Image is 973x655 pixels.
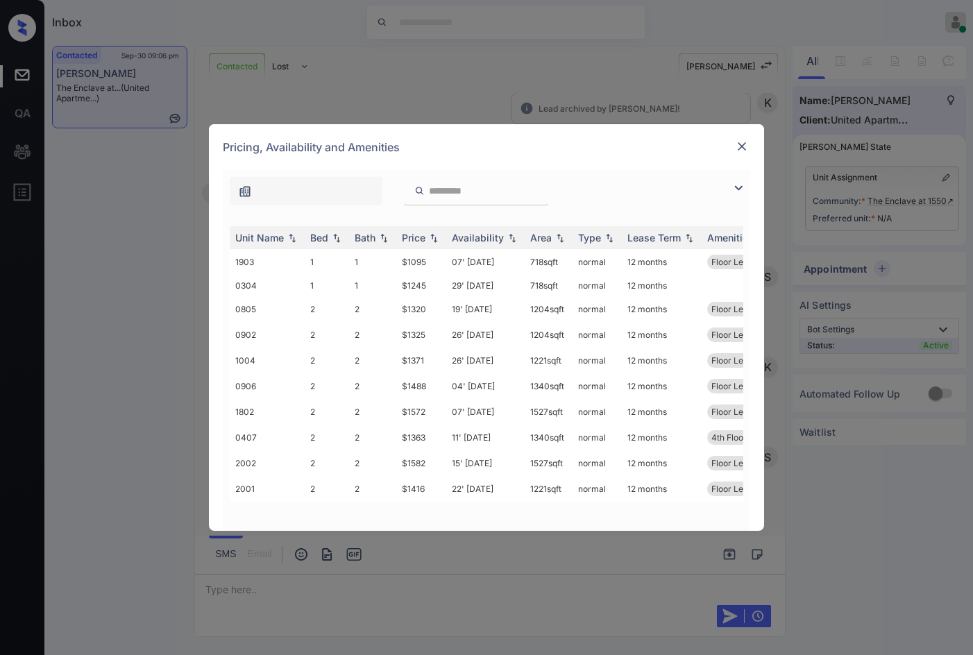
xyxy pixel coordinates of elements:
span: Floor Level 18 [711,407,765,417]
td: $1325 [396,322,446,348]
span: Floor Level 8 [711,304,762,314]
td: 2 [349,399,396,425]
img: sorting [553,233,567,243]
td: 1204 sqft [525,322,573,348]
td: $1416 [396,476,446,502]
td: normal [573,348,622,373]
td: 2 [305,425,349,450]
td: 29' [DATE] [446,275,525,296]
td: 0304 [230,275,305,296]
span: Floor Level 9 [711,330,762,340]
td: normal [573,373,622,399]
div: Type [578,232,601,244]
td: $1095 [396,249,446,275]
td: normal [573,296,622,322]
img: sorting [427,233,441,243]
td: 2 [349,322,396,348]
td: 04' [DATE] [446,373,525,399]
td: 12 months [622,425,702,450]
td: normal [573,399,622,425]
img: sorting [505,233,519,243]
td: 1340 sqft [525,373,573,399]
img: sorting [285,233,299,243]
td: $1245 [396,275,446,296]
div: Availability [452,232,504,244]
td: 22' [DATE] [446,476,525,502]
td: 12 months [622,296,702,322]
td: 1903 [230,249,305,275]
td: 2 [349,476,396,502]
td: 26' [DATE] [446,348,525,373]
td: 2 [305,373,349,399]
td: normal [573,322,622,348]
td: 1004 [230,348,305,373]
td: $1371 [396,348,446,373]
div: Bath [355,232,375,244]
span: Floor Level 9 [711,381,762,391]
td: 2001 [230,476,305,502]
td: 0407 [230,425,305,450]
td: 1204 sqft [525,296,573,322]
td: 0902 [230,322,305,348]
td: 12 months [622,373,702,399]
span: 4th Floor Charg... [711,432,779,443]
div: Pricing, Availability and Amenities [209,124,764,170]
td: 2 [349,296,396,322]
td: $1582 [396,450,446,476]
td: 15' [DATE] [446,450,525,476]
td: 2002 [230,450,305,476]
div: Lease Term [627,232,681,244]
td: normal [573,275,622,296]
td: 1527 sqft [525,399,573,425]
div: Bed [310,232,328,244]
td: 26' [DATE] [446,322,525,348]
td: $1363 [396,425,446,450]
td: 2 [305,450,349,476]
td: 1 [305,249,349,275]
td: 12 months [622,275,702,296]
td: 2 [349,348,396,373]
td: 1802 [230,399,305,425]
td: 2 [305,296,349,322]
td: normal [573,476,622,502]
span: Floor Level 20 [711,458,768,468]
td: 1 [349,275,396,296]
span: Floor Level 20 [711,484,768,494]
td: 12 months [622,249,702,275]
img: icon-zuma [414,185,425,197]
td: 19' [DATE] [446,296,525,322]
td: 07' [DATE] [446,399,525,425]
td: $1320 [396,296,446,322]
td: 12 months [622,322,702,348]
td: 2 [305,399,349,425]
img: sorting [330,233,344,243]
td: 11' [DATE] [446,425,525,450]
td: $1572 [396,399,446,425]
td: 2 [349,373,396,399]
td: 12 months [622,476,702,502]
td: $1488 [396,373,446,399]
td: 2 [349,425,396,450]
img: sorting [602,233,616,243]
img: sorting [682,233,696,243]
td: 2 [305,322,349,348]
td: 1 [349,249,396,275]
td: 1221 sqft [525,348,573,373]
img: close [735,139,749,153]
div: Price [402,232,425,244]
td: 1527 sqft [525,450,573,476]
td: 0906 [230,373,305,399]
img: sorting [377,233,391,243]
td: 718 sqft [525,275,573,296]
td: normal [573,249,622,275]
div: Amenities [707,232,754,244]
span: Floor Level 10 [711,355,766,366]
td: 1 [305,275,349,296]
td: 2 [305,476,349,502]
div: Area [530,232,552,244]
td: normal [573,450,622,476]
td: 1340 sqft [525,425,573,450]
span: Floor Level 19 [711,257,765,267]
td: 1221 sqft [525,476,573,502]
td: 12 months [622,399,702,425]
